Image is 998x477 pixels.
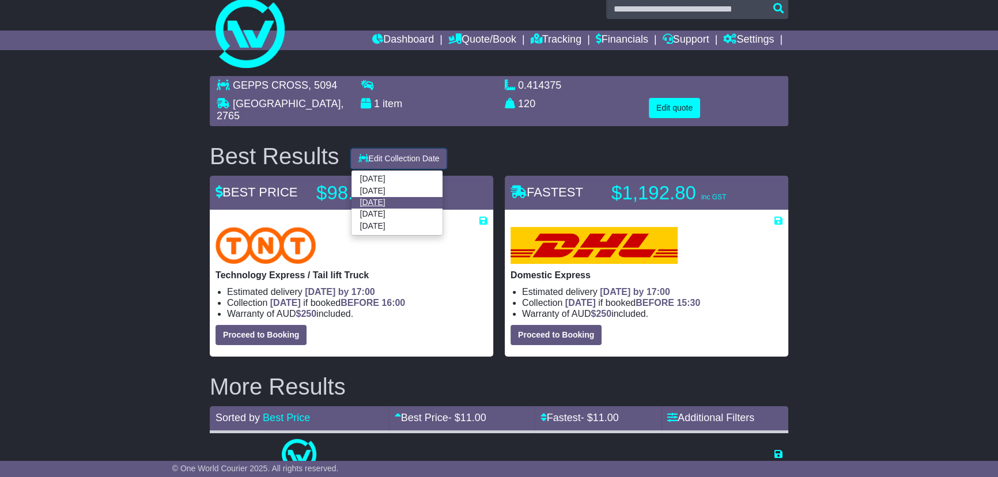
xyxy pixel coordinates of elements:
span: , 2765 [217,98,343,122]
li: Warranty of AUD included. [522,308,782,319]
span: BEFORE [636,298,674,308]
li: Collection [522,297,782,308]
p: $1,192.80 [611,181,755,205]
li: Warranty of AUD included. [227,308,487,319]
button: Edit quote [649,98,700,118]
span: [DATE] [270,298,301,308]
span: 250 [301,309,316,319]
span: if booked [270,298,405,308]
a: Settings [723,31,774,50]
span: 250 [596,309,611,319]
a: Financials [596,31,648,50]
span: [DATE] by 17:00 [498,460,568,470]
a: [DATE] [351,220,443,232]
a: Dashboard [372,31,434,50]
button: Proceed to Booking [511,325,602,345]
span: , 5094 [308,79,337,91]
p: Technology Express / Tail lift Truck [216,270,487,281]
img: DHL: Domestic Express [511,227,678,264]
a: [DATE] [351,173,443,185]
span: - $ [581,412,619,423]
span: BEFORE [341,298,379,308]
span: FASTEST [511,185,583,199]
p: $98.82 [316,181,460,205]
span: 11.00 [593,412,619,423]
button: Proceed to Booking [216,325,307,345]
span: inc GST [701,193,726,201]
div: Best Results [204,143,345,169]
p: Domestic Express [511,270,782,281]
a: [DATE] [351,209,443,220]
a: Best Price- $11.00 [395,412,486,423]
span: 120 [518,98,535,109]
span: [DATE] by 17:00 [305,287,375,297]
span: [GEOGRAPHIC_DATA] [233,98,341,109]
li: Estimated delivery [522,286,782,297]
span: - $ [448,412,486,423]
span: GEPPS CROSS [233,79,308,91]
a: Fastest- $11.00 [540,412,619,423]
span: [DATE] [565,298,596,308]
button: Edit Collection Date [351,149,447,169]
a: [DATE] [351,197,443,209]
span: 11.00 [460,412,486,423]
span: $ [296,309,316,319]
h2: More Results [210,374,788,399]
a: Support [663,31,709,50]
span: 0.414375 [518,79,561,91]
li: Estimated delivery [227,286,487,297]
li: Estimated delivery [420,459,568,470]
span: 15:30 [676,298,700,308]
a: [DATE] [351,185,443,196]
li: Collection [227,297,487,308]
span: item [383,98,402,109]
span: 16:00 [381,298,405,308]
span: if booked [565,298,700,308]
span: 1 [374,98,380,109]
a: Additional Filters [667,412,754,423]
a: Best Price [263,412,310,423]
a: Quote/Book [448,31,516,50]
span: BEST PRICE [216,185,297,199]
img: TNT Domestic: Technology Express / Tail lift Truck [216,227,316,264]
span: [DATE] by 17:00 [600,287,670,297]
img: One World Courier: Same Day Nationwide(quotes take 0.5-1 hour) [282,439,316,474]
span: $ [591,309,611,319]
span: © One World Courier 2025. All rights reserved. [172,464,339,473]
span: Sorted by [216,412,260,423]
a: Tracking [531,31,581,50]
